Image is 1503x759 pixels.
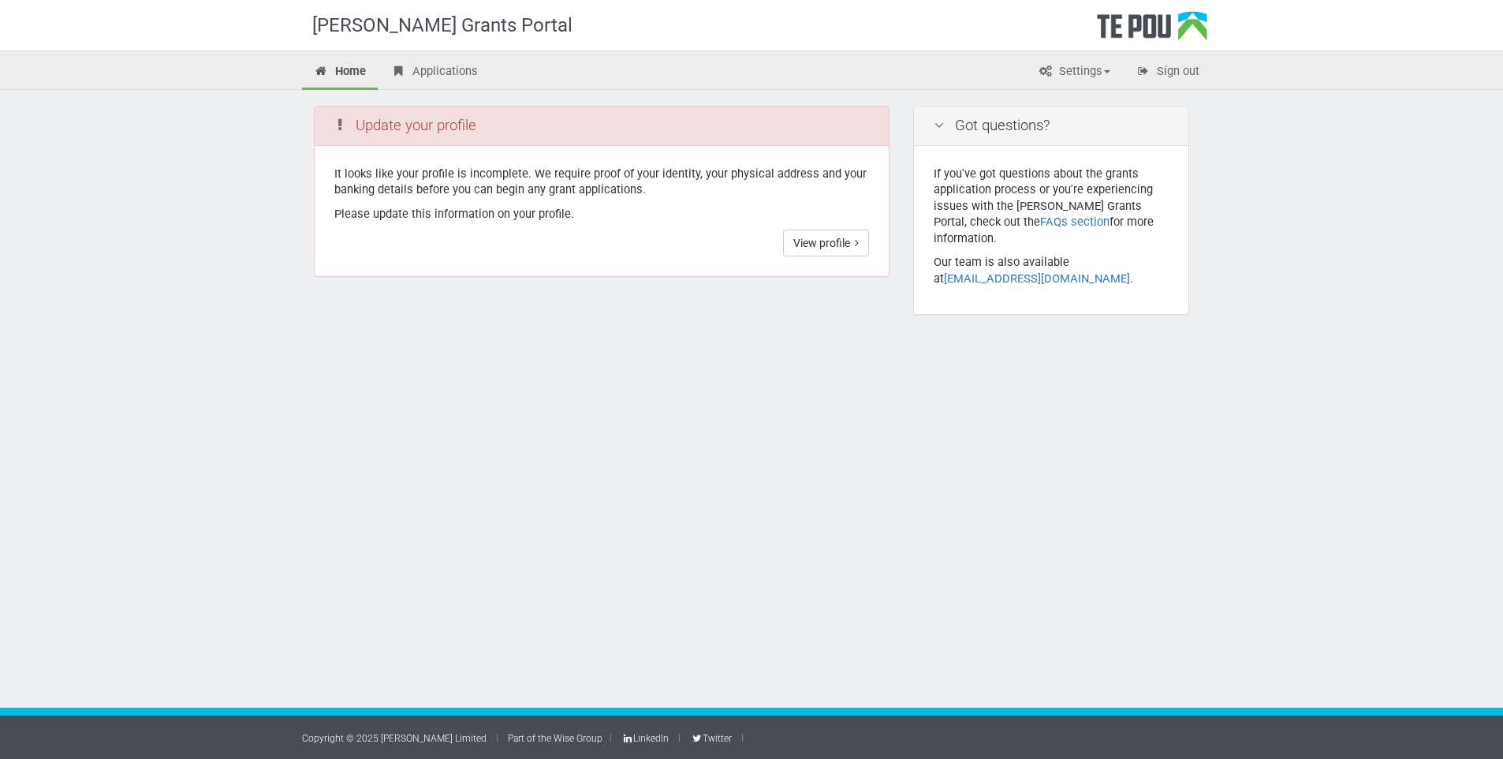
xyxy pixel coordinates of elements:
[1026,55,1122,90] a: Settings
[934,254,1169,286] p: Our team is also available at .
[1097,11,1207,50] div: Te Pou Logo
[914,107,1188,146] div: Got questions?
[621,733,669,744] a: LinkedIn
[1040,215,1110,229] a: FAQs section
[934,166,1169,247] p: If you've got questions about the grants application process or you're experiencing issues with t...
[508,733,602,744] a: Part of the Wise Group
[334,166,869,198] p: It looks like your profile is incomplete. We require proof of your identity, your physical addres...
[334,206,869,222] p: Please update this information on your profile.
[302,733,487,744] a: Copyright © 2025 [PERSON_NAME] Limited
[1124,55,1211,90] a: Sign out
[379,55,490,90] a: Applications
[302,55,378,90] a: Home
[783,230,869,256] a: View profile
[944,271,1130,286] a: [EMAIL_ADDRESS][DOMAIN_NAME]
[690,733,731,744] a: Twitter
[315,107,889,146] div: Update your profile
